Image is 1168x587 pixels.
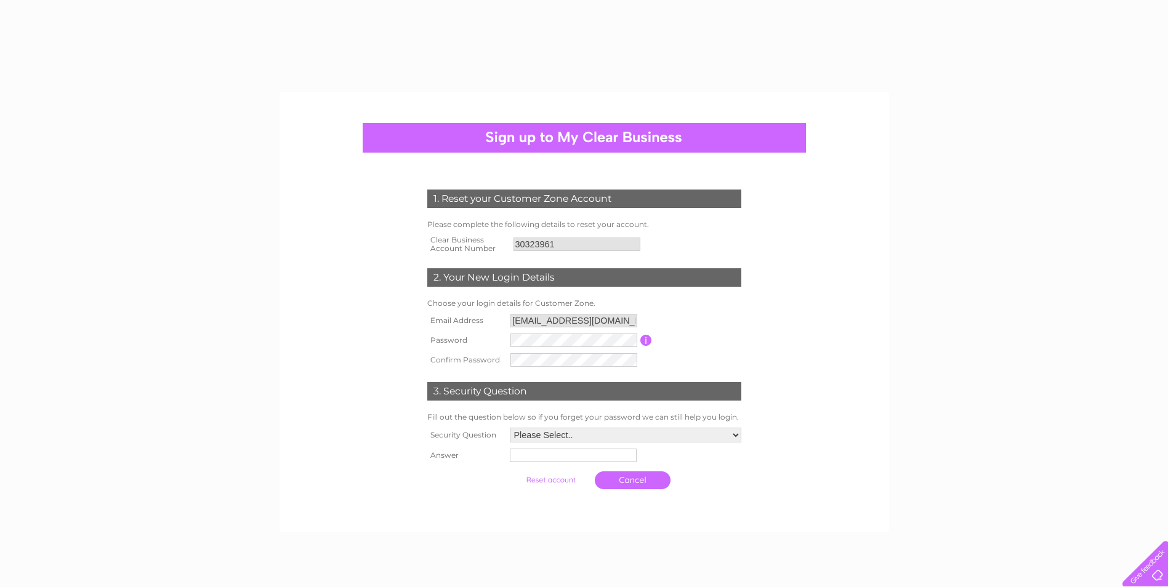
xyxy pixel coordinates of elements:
th: Password [424,330,508,350]
div: 2. Your New Login Details [427,268,741,287]
a: Cancel [595,471,671,489]
th: Confirm Password [424,350,508,370]
th: Security Question [424,425,507,445]
input: Information [640,335,652,346]
div: 1. Reset your Customer Zone Account [427,190,741,208]
th: Clear Business Account Number [424,232,510,257]
input: Submit [513,471,589,489]
th: Answer [424,445,507,465]
td: Fill out the question below so if you forget your password we can still help you login. [424,410,744,425]
td: Choose your login details for Customer Zone. [424,296,744,311]
td: Please complete the following details to reset your account. [424,217,744,232]
th: Email Address [424,311,508,330]
div: 3. Security Question [427,382,741,401]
